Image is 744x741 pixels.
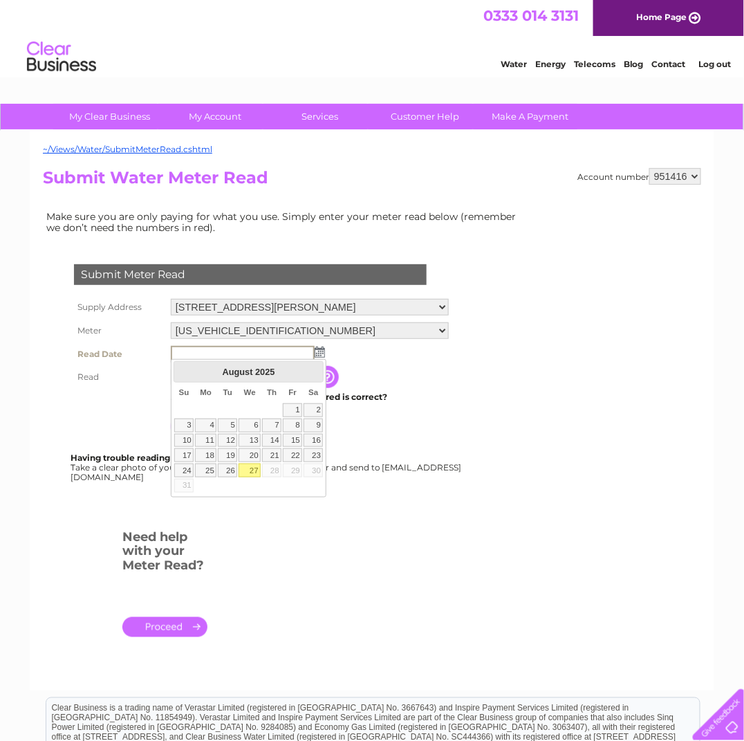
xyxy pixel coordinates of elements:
[71,295,167,319] th: Supply Address
[315,347,325,358] img: ...
[53,104,167,129] a: My Clear Business
[46,8,700,67] div: Clear Business is a trading name of Verastar Limited (registered in [GEOGRAPHIC_DATA] No. 3667643...
[43,144,212,154] a: ~/Views/Water/SubmitMeterRead.cshtml
[122,527,207,580] h3: Need help with your Meter Read?
[501,59,527,69] a: Water
[218,434,237,448] a: 12
[304,419,323,432] a: 9
[283,434,302,448] a: 15
[176,363,192,379] a: Prev
[195,448,216,462] a: 18
[283,448,302,462] a: 22
[218,419,237,432] a: 5
[218,464,237,477] a: 26
[304,448,323,462] a: 23
[71,452,225,463] b: Having trouble reading your meter?
[71,342,167,366] th: Read Date
[574,59,615,69] a: Telecoms
[178,366,189,377] span: Prev
[218,448,237,462] a: 19
[239,464,261,477] a: 27
[174,419,194,432] a: 3
[71,319,167,342] th: Meter
[43,168,701,194] h2: Submit Water Meter Read
[223,388,232,396] span: Tuesday
[652,59,686,69] a: Contact
[74,264,427,285] div: Submit Meter Read
[283,419,302,432] a: 8
[369,104,483,129] a: Customer Help
[43,208,527,237] td: Make sure you are only paying for what you use. Simply enter your meter read below (remember we d...
[195,419,216,432] a: 4
[200,388,212,396] span: Monday
[122,617,207,637] a: .
[239,434,261,448] a: 13
[26,36,97,78] img: logo.png
[624,59,644,69] a: Blog
[71,453,463,482] div: Take a clear photo of your readings, tell us which supply it's for and send to [EMAIL_ADDRESS][DO...
[483,7,579,24] a: 0333 014 3131
[283,403,302,417] a: 1
[244,388,256,396] span: Wednesday
[577,168,701,185] div: Account number
[239,419,261,432] a: 6
[195,434,216,448] a: 11
[262,434,281,448] a: 14
[474,104,588,129] a: Make A Payment
[304,403,323,417] a: 2
[174,464,194,477] a: 24
[223,367,253,377] span: August
[167,388,452,406] td: Are you sure the read you have entered is correct?
[174,434,194,448] a: 10
[535,59,566,69] a: Energy
[262,448,281,462] a: 21
[179,388,189,396] span: Sunday
[308,388,318,396] span: Saturday
[317,366,342,388] input: Information
[158,104,272,129] a: My Account
[195,464,216,477] a: 25
[255,367,275,377] span: 2025
[698,59,731,69] a: Log out
[71,366,167,388] th: Read
[288,388,297,396] span: Friday
[174,448,194,462] a: 17
[304,434,323,448] a: 16
[262,419,281,432] a: 7
[239,448,261,462] a: 20
[263,104,378,129] a: Services
[267,388,277,396] span: Thursday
